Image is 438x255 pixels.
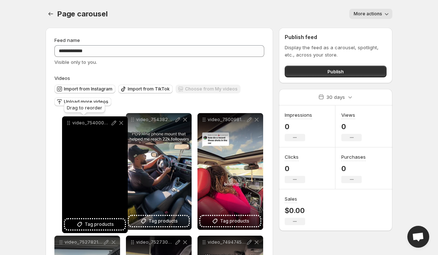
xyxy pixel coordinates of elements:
p: video_7527308597986856247 [136,239,174,245]
h2: Publish feed [285,34,387,41]
button: Publish [285,66,387,77]
div: video_7540003480908401950Tag products [62,116,128,233]
span: Upload more videos [64,99,108,105]
button: Upload more videos [54,97,111,106]
p: video_7500981464767434014 1 [208,117,246,123]
button: Import from Instagram [54,85,115,93]
p: Display the feed as a carousel, spotlight, etc., across your store. [285,44,387,58]
p: 0 [341,164,366,173]
p: video_7543826795506748686 [136,117,174,123]
span: Videos [54,75,70,81]
div: video_7543826795506748686Tag products [126,113,192,230]
button: Tag products [65,219,125,229]
span: Visible only to you. [54,59,97,65]
span: Import from TikTok [128,86,170,92]
button: Tag products [200,216,260,226]
p: 0 [285,164,305,173]
p: video_7494745231758413098 [208,239,246,245]
p: video_7540003480908401950 [72,120,110,126]
p: 0 [285,122,312,131]
span: More actions [354,11,382,17]
span: Publish [327,68,344,75]
button: Tag products [129,216,189,226]
button: More actions [349,9,392,19]
div: video_7500981464767434014 1Tag products [197,113,263,230]
h3: Purchases [341,153,366,161]
span: Tag products [149,217,178,225]
p: $0.00 [285,206,305,215]
h3: Views [341,111,355,119]
h3: Clicks [285,153,299,161]
p: video_7527821776655617335 [65,239,103,245]
span: Tag products [85,221,114,228]
h3: Impressions [285,111,312,119]
p: 0 [341,122,362,131]
span: Page carousel [57,9,107,18]
span: Feed name [54,37,80,43]
p: 30 days [326,93,345,101]
div: Open chat [407,226,429,248]
button: Import from TikTok [118,85,173,93]
h3: Sales [285,195,297,202]
span: Tag products [220,217,249,225]
button: Settings [46,9,56,19]
span: Import from Instagram [64,86,112,92]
